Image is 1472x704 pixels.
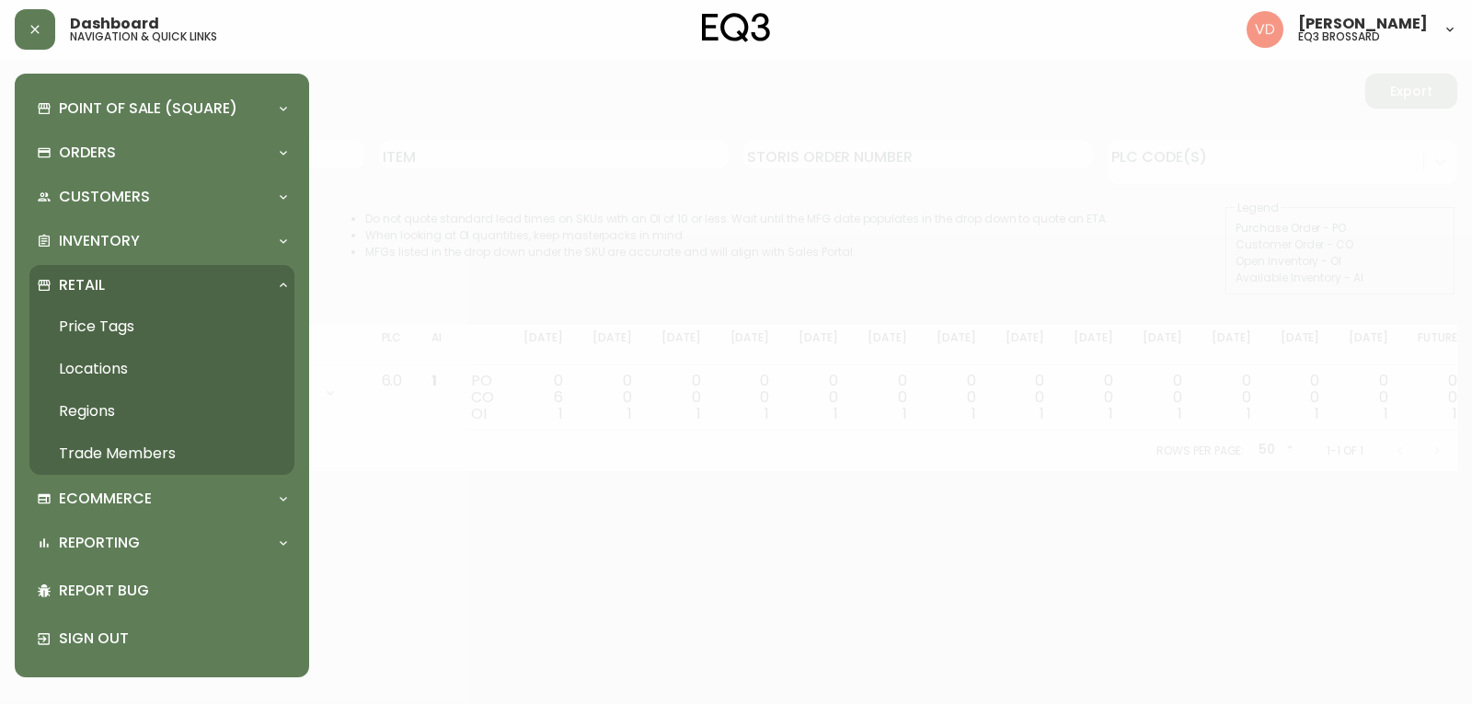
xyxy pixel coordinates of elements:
[29,177,294,217] div: Customers
[59,231,140,251] p: Inventory
[29,615,294,663] div: Sign Out
[59,581,287,601] p: Report Bug
[59,187,150,207] p: Customers
[29,390,294,433] a: Regions
[29,306,294,348] a: Price Tags
[1298,17,1428,31] span: [PERSON_NAME]
[1298,31,1380,42] h5: eq3 brossard
[59,489,152,509] p: Ecommerce
[70,17,159,31] span: Dashboard
[29,265,294,306] div: Retail
[29,133,294,173] div: Orders
[70,31,217,42] h5: navigation & quick links
[29,433,294,475] a: Trade Members
[29,88,294,129] div: Point of Sale (Square)
[59,98,237,119] p: Point of Sale (Square)
[1247,11,1283,48] img: 34cbe8de67806989076631741e6a7c6b
[29,221,294,261] div: Inventory
[29,479,294,519] div: Ecommerce
[29,567,294,615] div: Report Bug
[29,348,294,390] a: Locations
[59,629,287,649] p: Sign Out
[59,143,116,163] p: Orders
[59,275,105,295] p: Retail
[702,13,770,42] img: logo
[29,523,294,563] div: Reporting
[59,533,140,553] p: Reporting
